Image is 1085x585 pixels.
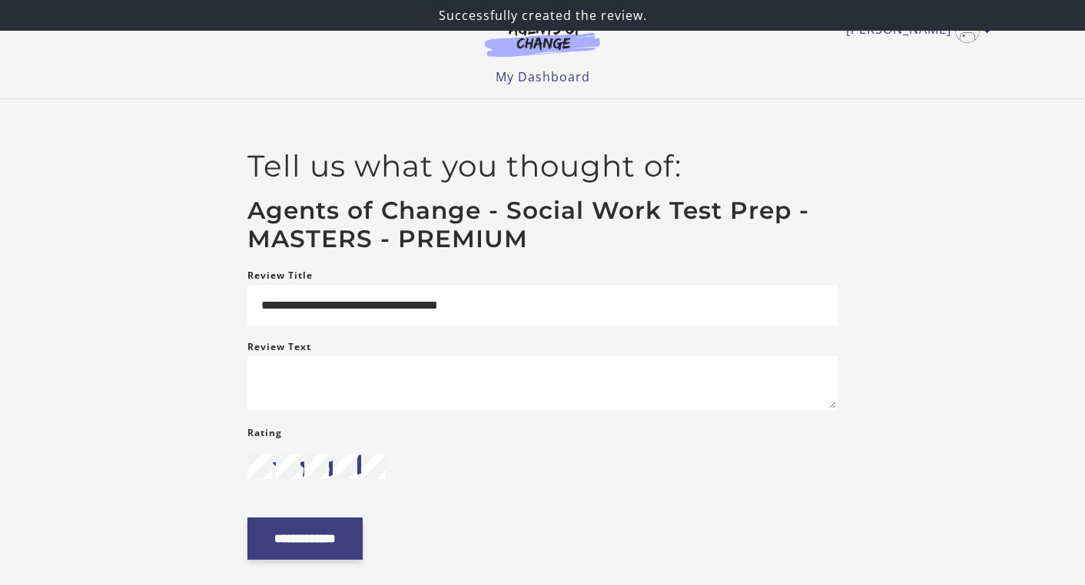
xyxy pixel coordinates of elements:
[496,68,590,85] a: My Dashboard
[247,454,272,479] input: 1
[247,148,838,184] h2: Tell us what you thought of:
[247,426,282,439] span: Rating
[247,197,838,254] h3: Agents of Change - Social Work Test Prep - MASTERS - PREMIUM
[361,454,386,479] input: 5
[247,266,313,285] label: Review Title
[846,18,984,43] a: Toggle menu
[276,454,300,479] input: 2
[333,454,357,479] input: 4
[274,454,298,479] i: star
[469,21,616,57] img: Agents of Change Logo
[247,338,311,356] label: Review Text
[6,6,1079,25] p: Successfully created the review.
[348,454,373,479] i: star
[247,454,272,479] i: star
[304,454,329,479] input: 3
